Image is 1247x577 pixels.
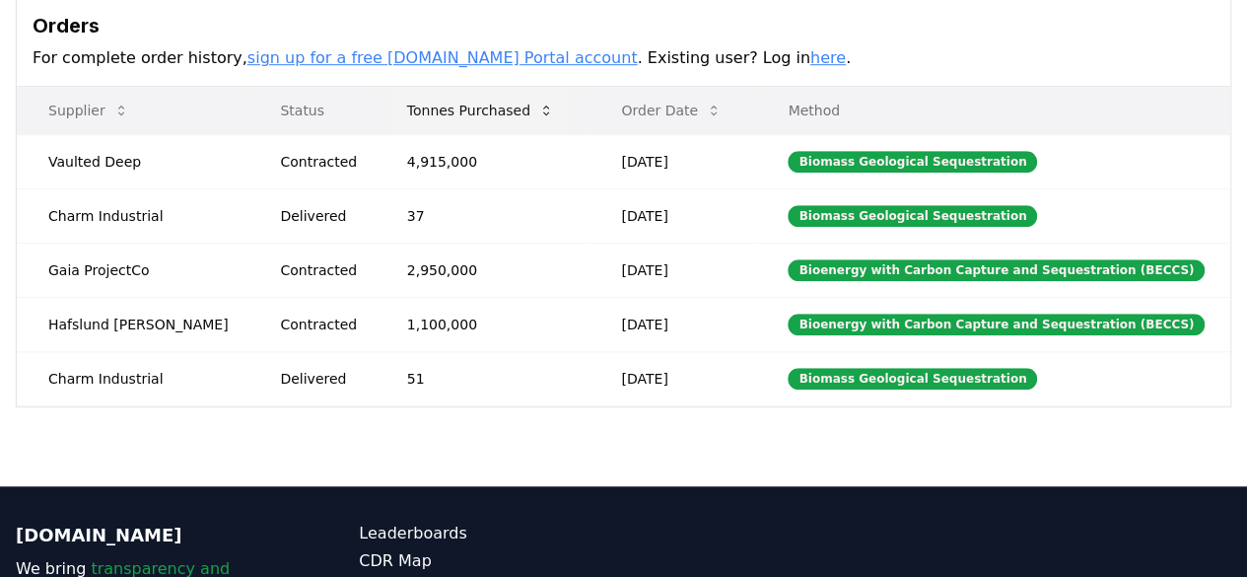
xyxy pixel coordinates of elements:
td: 37 [376,188,590,243]
div: Bioenergy with Carbon Capture and Sequestration (BECCS) [788,314,1205,335]
p: For complete order history, . Existing user? Log in . [33,46,1214,70]
h3: Orders [33,11,1214,40]
td: Gaia ProjectCo [17,243,248,297]
a: here [810,48,846,67]
td: [DATE] [589,297,756,351]
div: Biomass Geological Sequestration [788,151,1037,173]
div: Delivered [280,369,359,389]
p: [DOMAIN_NAME] [16,522,280,549]
div: Bioenergy with Carbon Capture and Sequestration (BECCS) [788,259,1205,281]
div: Biomass Geological Sequestration [788,368,1037,390]
td: Hafslund [PERSON_NAME] [17,297,248,351]
div: Contracted [280,315,359,334]
p: Method [772,101,1214,120]
td: Vaulted Deep [17,134,248,188]
div: Contracted [280,260,359,280]
button: Order Date [605,91,737,130]
td: 2,950,000 [376,243,590,297]
div: Delivered [280,206,359,226]
td: [DATE] [589,188,756,243]
td: Charm Industrial [17,188,248,243]
a: CDR Map [359,549,623,573]
a: sign up for a free [DOMAIN_NAME] Portal account [247,48,638,67]
td: 4,915,000 [376,134,590,188]
td: 1,100,000 [376,297,590,351]
p: Status [264,101,359,120]
button: Tonnes Purchased [391,91,570,130]
td: [DATE] [589,134,756,188]
button: Supplier [33,91,145,130]
td: [DATE] [589,243,756,297]
a: Leaderboards [359,522,623,545]
td: 51 [376,351,590,405]
td: [DATE] [589,351,756,405]
div: Contracted [280,152,359,172]
div: Biomass Geological Sequestration [788,205,1037,227]
td: Charm Industrial [17,351,248,405]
